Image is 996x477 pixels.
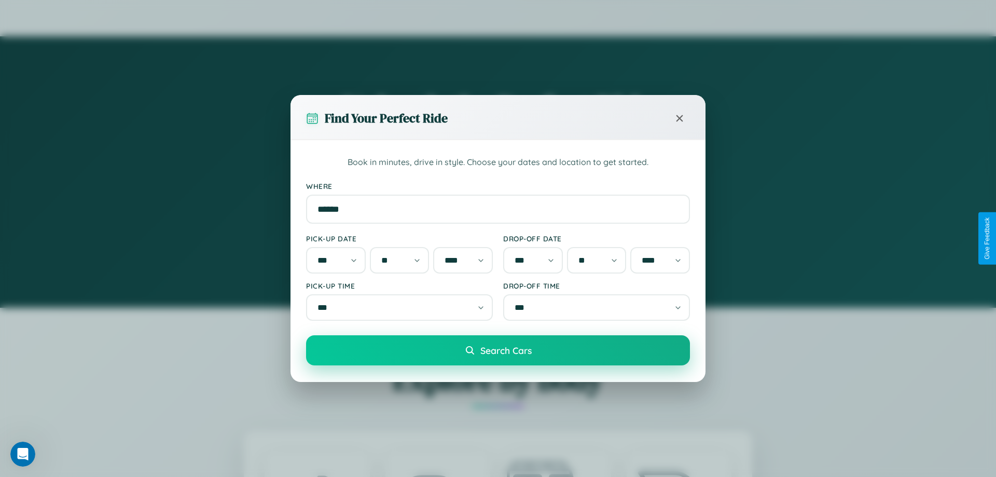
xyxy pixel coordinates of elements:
button: Search Cars [306,335,690,365]
label: Drop-off Date [503,234,690,243]
label: Drop-off Time [503,281,690,290]
p: Book in minutes, drive in style. Choose your dates and location to get started. [306,156,690,169]
h3: Find Your Perfect Ride [325,110,448,127]
label: Pick-up Time [306,281,493,290]
label: Where [306,182,690,190]
label: Pick-up Date [306,234,493,243]
span: Search Cars [480,345,532,356]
